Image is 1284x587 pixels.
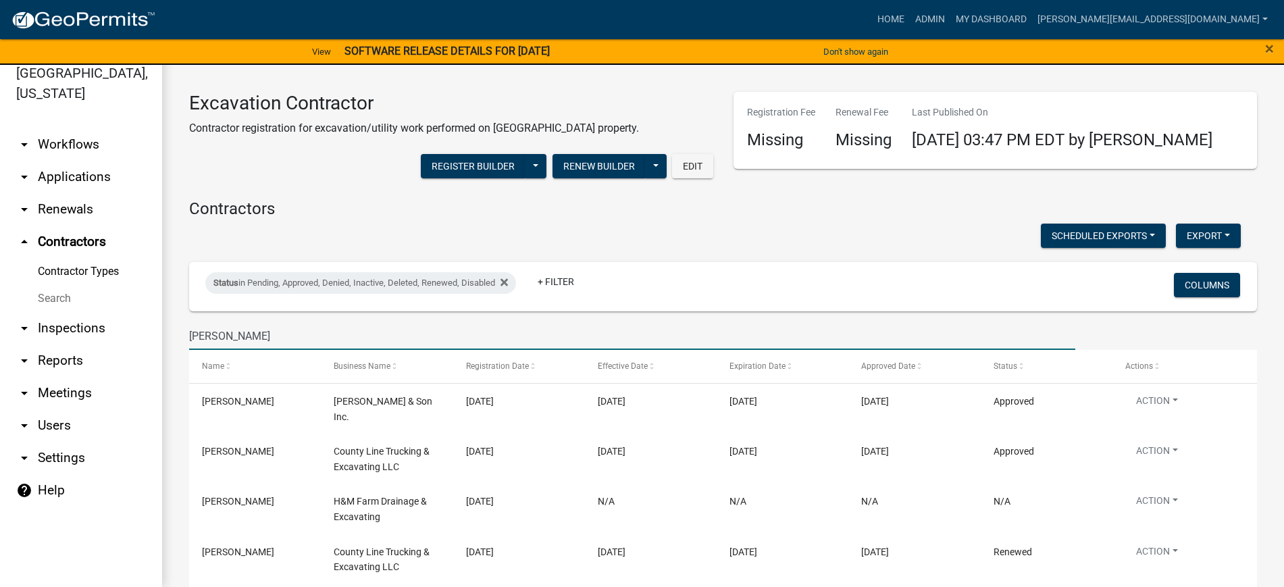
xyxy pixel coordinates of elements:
[334,396,432,422] span: Miller & Son Inc.
[16,169,32,185] i: arrow_drop_down
[598,546,625,557] span: 06/17/2024
[527,270,585,294] a: + Filter
[189,199,1257,219] h4: Contractors
[421,154,525,178] button: Register Builder
[912,130,1212,149] span: [DATE] 03:47 PM EDT by [PERSON_NAME]
[598,496,615,507] span: N/A
[861,396,889,407] span: 09/10/2025
[994,496,1010,507] span: N/A
[585,350,717,382] datatable-header-cell: Effective Date
[16,234,32,250] i: arrow_drop_up
[729,496,746,507] span: N/A
[466,396,494,407] span: 09/08/2025
[861,496,878,507] span: N/A
[466,546,494,557] span: 06/13/2024
[202,446,274,457] span: Erick Miller
[202,361,224,371] span: Name
[747,130,815,150] h4: Missing
[553,154,646,178] button: Renew Builder
[950,7,1032,32] a: My Dashboard
[334,361,390,371] span: Business Name
[598,396,625,407] span: 09/10/2025
[1125,444,1189,463] button: Action
[189,92,639,115] h3: Excavation Contractor
[994,396,1034,407] span: Approved
[836,130,892,150] h4: Missing
[1174,273,1240,297] button: Columns
[729,546,757,557] span: 06/03/2025
[205,272,516,294] div: in Pending, Approved, Denied, Inactive, Deleted, Renewed, Disabled
[1176,224,1241,248] button: Export
[994,546,1032,557] span: Renewed
[307,41,336,63] a: View
[861,446,889,457] span: 07/14/2025
[872,7,910,32] a: Home
[202,396,274,407] span: Galen Miller
[1041,224,1166,248] button: Scheduled Exports
[1125,494,1189,513] button: Action
[16,201,32,218] i: arrow_drop_down
[189,350,321,382] datatable-header-cell: Name
[16,353,32,369] i: arrow_drop_down
[202,496,274,507] span: Steve Miller
[1125,394,1189,413] button: Action
[466,446,494,457] span: 07/14/2025
[910,7,950,32] a: Admin
[848,350,980,382] datatable-header-cell: Approved Date
[598,361,648,371] span: Effective Date
[912,105,1212,120] p: Last Published On
[836,105,892,120] p: Renewal Fee
[16,136,32,153] i: arrow_drop_down
[861,361,915,371] span: Approved Date
[321,350,453,382] datatable-header-cell: Business Name
[466,361,529,371] span: Registration Date
[1125,544,1189,564] button: Action
[672,154,713,178] button: Edit
[598,446,625,457] span: 07/14/2025
[1265,41,1274,57] button: Close
[189,120,639,136] p: Contractor registration for excavation/utility work performed on [GEOGRAPHIC_DATA] property.
[334,546,430,573] span: County Line Trucking & Excavating LLC
[202,546,274,557] span: Erick Miller
[729,361,786,371] span: Expiration Date
[717,350,848,382] datatable-header-cell: Expiration Date
[16,320,32,336] i: arrow_drop_down
[16,385,32,401] i: arrow_drop_down
[16,417,32,434] i: arrow_drop_down
[861,546,889,557] span: 06/17/2024
[1112,350,1244,382] datatable-header-cell: Actions
[994,446,1034,457] span: Approved
[747,105,815,120] p: Registration Fee
[16,450,32,466] i: arrow_drop_down
[334,446,430,472] span: County Line Trucking & Excavating LLC
[818,41,894,63] button: Don't show again
[189,322,1075,350] input: Search for contractors
[1032,7,1273,32] a: [PERSON_NAME][EMAIL_ADDRESS][DOMAIN_NAME]
[1125,361,1153,371] span: Actions
[729,396,757,407] span: 04/15/2026
[334,496,427,522] span: H&M Farm Drainage & Excavating
[994,361,1017,371] span: Status
[213,278,238,288] span: Status
[1265,39,1274,58] span: ×
[344,45,550,57] strong: SOFTWARE RELEASE DETAILS FOR [DATE]
[16,482,32,499] i: help
[466,496,494,507] span: 01/21/2025
[729,446,757,457] span: 06/03/2026
[981,350,1112,382] datatable-header-cell: Status
[453,350,585,382] datatable-header-cell: Registration Date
